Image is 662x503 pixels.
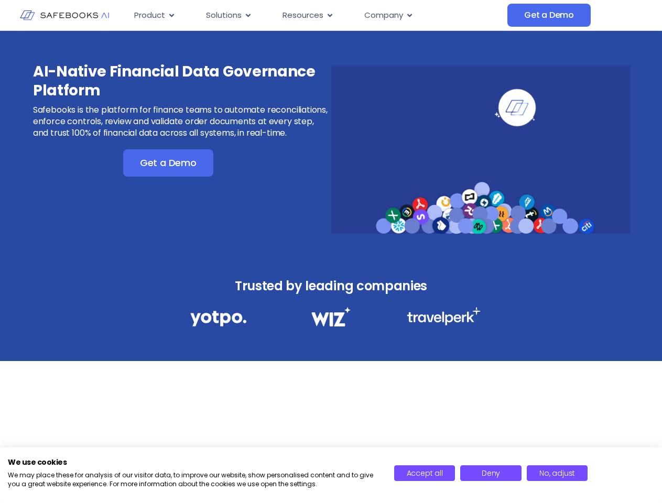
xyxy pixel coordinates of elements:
[190,307,246,330] img: Financial Data Governance 1
[8,457,378,467] h2: We use cookies
[126,5,507,26] div: Menu Toggle
[524,10,574,20] span: Get a Demo
[206,9,242,21] span: Solutions
[407,468,443,478] span: Accept all
[306,307,355,326] img: Financial Data Governance 2
[33,104,330,139] p: Safebooks is the platform for finance teams to automate reconciliations, enforce controls, review...
[507,4,591,27] a: Get a Demo
[539,468,575,478] span: No, adjust
[134,9,165,21] span: Product
[33,62,330,100] h3: AI-Native Financial Data Governance Platform
[123,149,213,177] a: Get a Demo
[407,307,481,325] img: Financial Data Governance 3
[460,465,522,481] button: Deny all cookies
[167,276,495,297] h3: Trusted by leading companies
[283,9,323,21] span: Resources
[364,9,403,21] span: Company
[394,465,455,481] button: Accept all cookies
[140,158,197,168] span: Get a Demo
[482,468,500,478] span: Deny
[527,465,588,481] button: Adjust cookie preferences
[126,5,507,26] nav: Menu
[8,471,378,489] p: We may place these for analysis of our visitor data, to improve our website, show personalised co...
